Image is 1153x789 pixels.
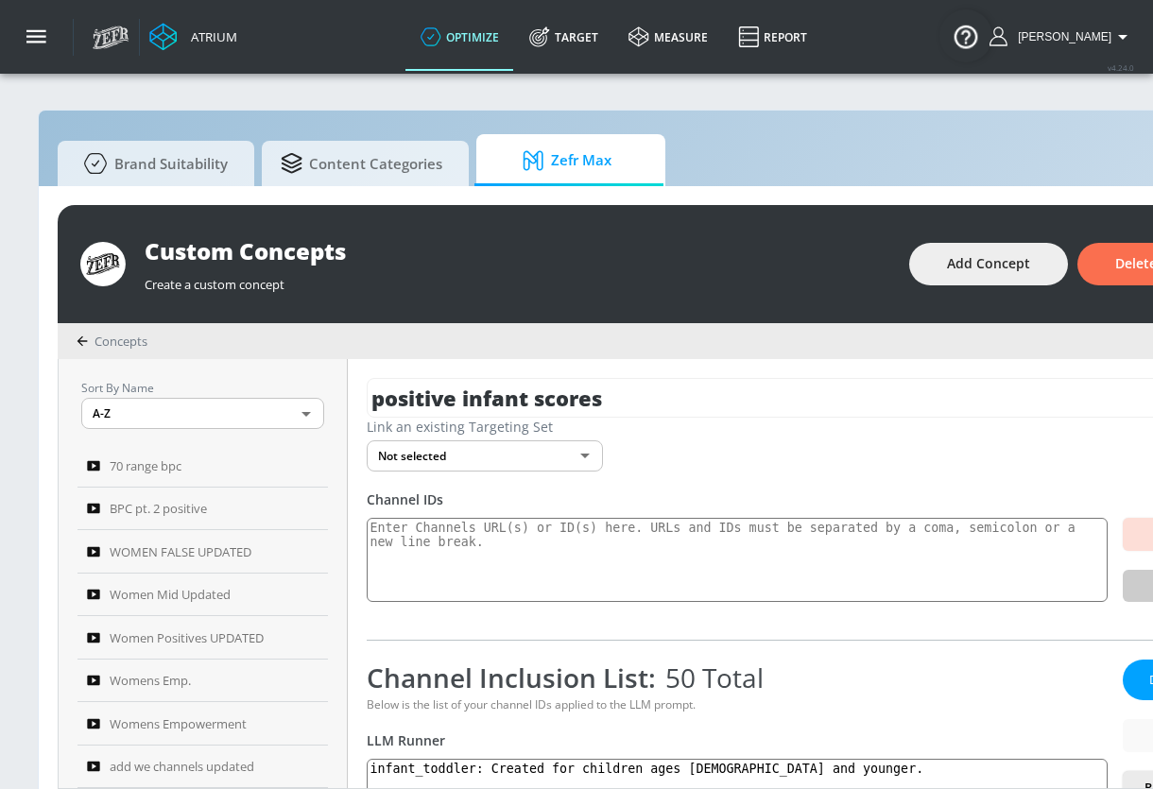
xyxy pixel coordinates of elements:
a: Women Positives UPDATED [77,616,328,660]
div: Atrium [183,28,237,45]
span: [PERSON_NAME] [1010,30,1111,43]
div: Not selected [367,440,603,472]
span: v 4.24.0 [1108,62,1134,73]
a: 70 range bpc [77,444,328,488]
div: Concepts [77,333,147,350]
a: Target [514,3,613,71]
span: Women Mid Updated [110,583,231,606]
span: Women Positives UPDATED [110,626,264,649]
a: Report [723,3,822,71]
span: 70 range bpc [110,455,181,477]
div: Below is the list of your channel IDs applied to the LLM prompt. [367,696,1108,712]
div: LLM Runner [367,731,1108,749]
a: BPC pt. 2 positive [77,488,328,531]
p: Sort By Name [81,378,324,398]
span: Womens Emp. [110,669,191,692]
button: Open Resource Center [939,9,992,62]
a: measure [613,3,723,71]
span: add we channels updated [110,755,254,778]
span: Womens Empowerment [110,712,247,735]
span: BPC pt. 2 positive [110,497,207,520]
a: WOMEN FALSE UPDATED [77,530,328,574]
a: Atrium [149,23,237,51]
span: Brand Suitability [77,141,228,186]
a: add we channels updated [77,746,328,789]
span: Zefr Max [495,138,639,183]
a: Womens Emp. [77,660,328,703]
div: Channel Inclusion List: [367,660,1108,695]
a: Womens Empowerment [77,702,328,746]
span: Concepts [95,333,147,350]
a: optimize [405,3,514,71]
span: 50 Total [656,660,764,695]
span: WOMEN FALSE UPDATED [110,540,251,563]
div: Custom Concepts [145,235,890,266]
span: Add Concept [947,252,1030,276]
div: Create a custom concept [145,266,890,293]
button: Add Concept [909,243,1068,285]
span: Content Categories [281,141,442,186]
button: [PERSON_NAME] [990,26,1134,48]
a: Women Mid Updated [77,574,328,617]
div: A-Z [81,398,324,429]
